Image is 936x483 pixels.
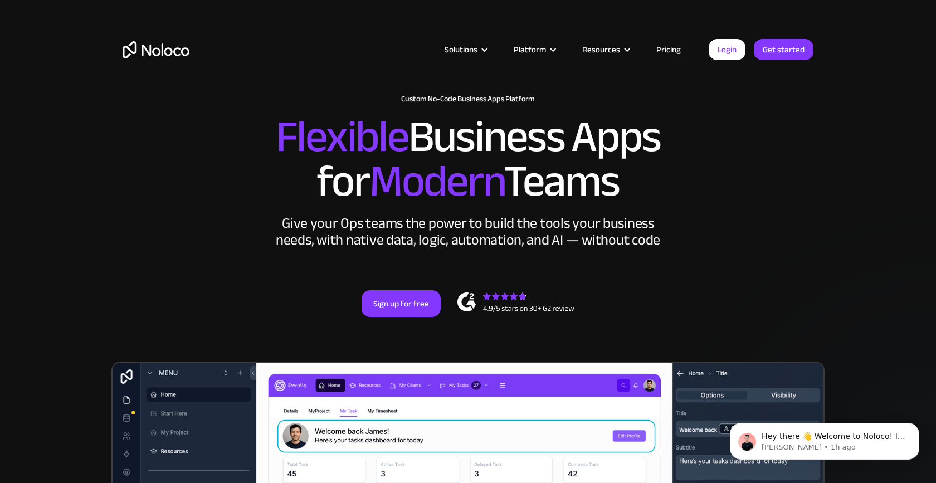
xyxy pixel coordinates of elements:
div: Platform [514,42,546,57]
a: Login [709,39,745,60]
div: Platform [500,42,568,57]
div: Solutions [445,42,477,57]
a: home [123,41,189,58]
a: Sign up for free [362,290,441,317]
div: Resources [582,42,620,57]
span: Flexible [276,95,408,178]
div: Solutions [431,42,500,57]
div: Resources [568,42,642,57]
iframe: Intercom notifications message [713,399,936,477]
h2: Business Apps for Teams [123,115,813,204]
span: Modern [369,140,504,223]
a: Get started [754,39,813,60]
div: Give your Ops teams the power to build the tools your business needs, with native data, logic, au... [273,215,663,248]
a: Pricing [642,42,695,57]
